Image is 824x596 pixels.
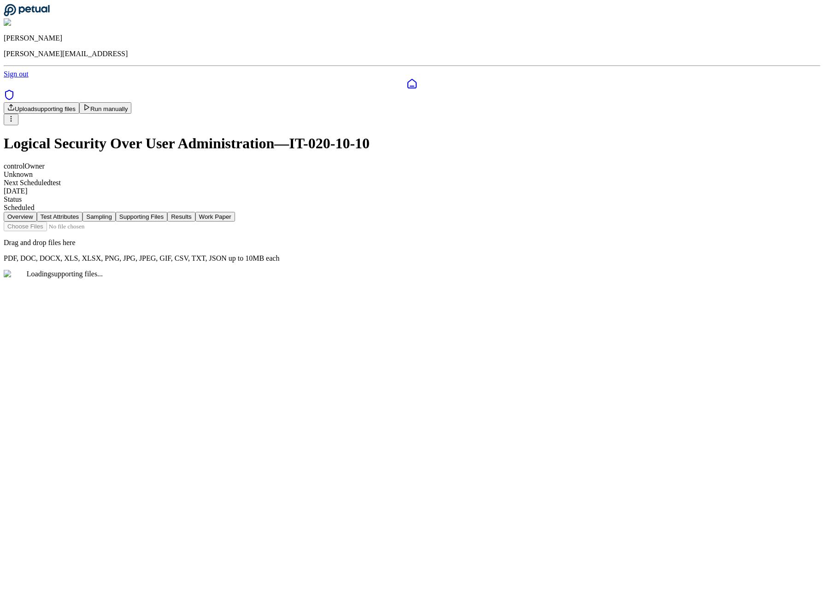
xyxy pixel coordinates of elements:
button: Sampling [82,212,116,222]
a: Sign out [4,70,29,78]
div: Scheduled [4,204,820,212]
p: [PERSON_NAME][EMAIL_ADDRESS] [4,50,820,58]
div: Status [4,195,820,204]
span: Unknown [4,170,33,178]
a: SOC [4,89,820,102]
div: Next Scheduled test [4,179,820,187]
p: PDF, DOC, DOCX, XLS, XLSX, PNG, JPG, JPEG, GIF, CSV, TXT, JSON up to 10MB each [4,254,820,263]
img: James Lee [4,18,42,27]
button: Run manually [79,102,132,114]
a: Go to Dashboard [4,10,50,18]
p: [PERSON_NAME] [4,34,820,42]
button: Test Attributes [37,212,83,222]
div: [DATE] [4,187,820,195]
nav: Tabs [4,212,820,222]
button: Work Paper [195,212,235,222]
button: Results [167,212,195,222]
img: Logo [4,270,27,278]
button: Supporting Files [116,212,167,222]
div: Loading supporting files ... [4,270,820,278]
div: control Owner [4,162,820,170]
h1: Logical Security Over User Administration — IT-020-10-10 [4,135,820,152]
a: Dashboard [4,78,820,89]
button: More Options [4,114,18,125]
button: Uploadsupporting files [4,102,79,114]
p: Drag and drop files here [4,239,820,247]
button: Overview [4,212,37,222]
